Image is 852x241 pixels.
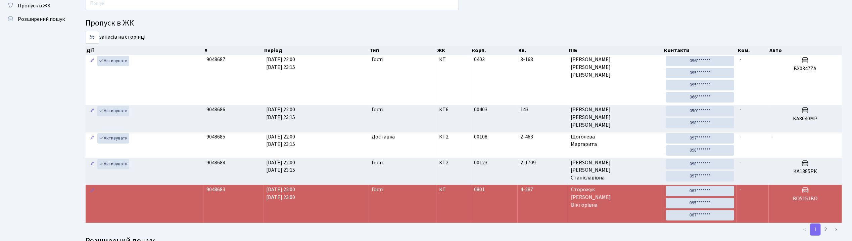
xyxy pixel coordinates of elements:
[372,106,383,114] span: Гості
[571,106,661,129] span: [PERSON_NAME] [PERSON_NAME] [PERSON_NAME]
[437,46,472,55] th: ЖК
[86,46,204,55] th: Дії
[474,159,487,166] span: 00123
[571,133,661,149] span: Щоголева Маргарита
[520,133,566,141] span: 2-463
[3,12,70,26] a: Розширений пошук
[97,106,129,116] a: Активувати
[369,46,436,55] th: Тип
[86,31,145,44] label: записів на сторінці
[439,186,469,194] span: КТ
[568,46,663,55] th: ПІБ
[372,56,383,64] span: Гості
[518,46,569,55] th: Кв.
[474,186,485,193] span: 0801
[266,133,295,148] span: [DATE] 22:00 [DATE] 23:15
[206,159,225,166] span: 9048684
[769,46,842,55] th: Авто
[571,56,661,79] span: [PERSON_NAME] [PERSON_NAME] [PERSON_NAME]
[18,2,51,9] span: Пропуск в ЖК
[97,133,129,144] a: Активувати
[86,31,99,44] select: записів на сторінці
[97,159,129,169] a: Активувати
[740,56,742,63] span: -
[771,116,839,122] h5: КА8040МР
[439,106,469,114] span: КТ6
[520,106,566,114] span: 143
[520,56,566,64] span: 3-168
[740,159,742,166] span: -
[810,224,821,236] a: 1
[571,159,661,182] span: [PERSON_NAME] [PERSON_NAME] Станіславівна
[204,46,264,55] th: #
[663,46,737,55] th: Контакти
[206,106,225,113] span: 9048686
[88,186,96,196] a: Редагувати
[88,133,96,144] a: Редагувати
[88,106,96,116] a: Редагувати
[737,46,769,55] th: Ком.
[266,56,295,71] span: [DATE] 22:00 [DATE] 23:15
[439,56,469,64] span: КТ
[474,133,487,140] span: 00108
[474,56,485,63] span: 0403
[372,133,395,141] span: Доставка
[264,46,369,55] th: Період
[372,159,383,167] span: Гості
[771,168,839,175] h5: КА1385РК
[88,56,96,66] a: Редагувати
[266,159,295,174] span: [DATE] 22:00 [DATE] 23:15
[740,106,742,113] span: -
[372,186,383,194] span: Гості
[771,133,773,140] span: -
[206,186,225,193] span: 9048683
[520,186,566,194] span: 4-287
[206,133,225,140] span: 9048685
[97,56,129,66] a: Активувати
[18,15,65,23] span: Розширений пошук
[571,186,661,209] span: Сторожук [PERSON_NAME] Вікторівна
[520,159,566,167] span: 2-1709
[474,106,487,113] span: 00403
[88,159,96,169] a: Редагувати
[740,186,742,193] span: -
[86,18,842,28] h4: Пропуск в ЖК
[771,66,839,72] h5: ВХ0347ZA
[266,106,295,121] span: [DATE] 22:00 [DATE] 23:15
[740,133,742,140] span: -
[439,133,469,141] span: КТ2
[771,196,839,202] h5: ВО5151ВО
[266,186,295,201] span: [DATE] 22:00 [DATE] 23:00
[820,224,831,236] a: 2
[206,56,225,63] span: 9048687
[831,224,842,236] a: >
[471,46,518,55] th: корп.
[439,159,469,167] span: КТ2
